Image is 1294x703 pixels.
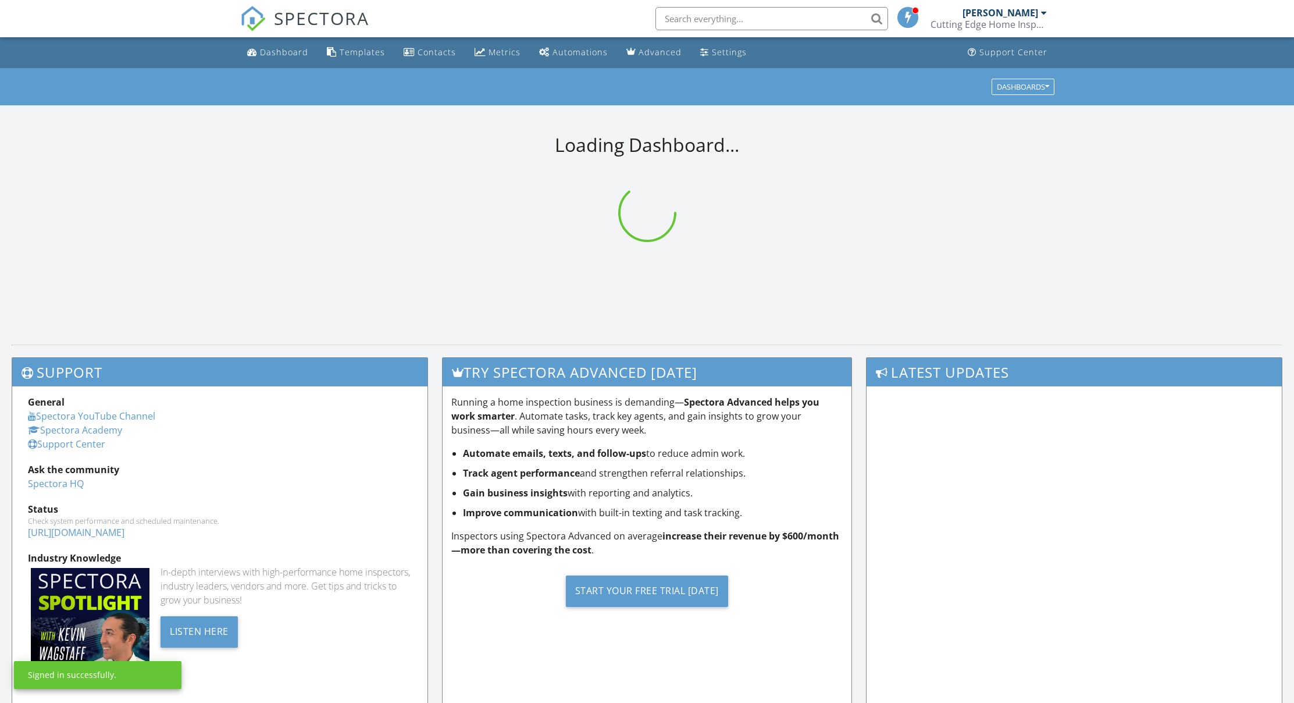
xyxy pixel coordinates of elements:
[28,526,124,539] a: [URL][DOMAIN_NAME]
[28,516,412,526] div: Check system performance and scheduled maintenance.
[274,6,369,30] span: SPECTORA
[451,566,842,616] a: Start Your Free Trial [DATE]
[963,7,1038,19] div: [PERSON_NAME]
[340,47,385,58] div: Templates
[712,47,747,58] div: Settings
[451,529,842,557] p: Inspectors using Spectora Advanced on average .
[463,466,842,480] li: and strengthen referral relationships.
[979,47,1047,58] div: Support Center
[28,463,412,477] div: Ask the community
[463,467,580,480] strong: Track agent performance
[463,446,842,460] li: to reduce admin work.
[28,551,412,565] div: Industry Knowledge
[28,424,122,436] a: Spectora Academy
[322,42,390,63] a: Templates
[443,358,851,386] h3: Try spectora advanced [DATE]
[28,396,65,409] strong: General
[28,669,116,681] div: Signed in successfully.
[399,42,461,63] a: Contacts
[463,506,578,519] strong: Improve communication
[463,447,646,460] strong: Automate emails, texts, and follow-ups
[28,477,84,490] a: Spectora HQ
[28,438,105,450] a: Support Center
[161,616,238,648] div: Listen Here
[28,502,412,516] div: Status
[260,47,308,58] div: Dashboard
[534,42,612,63] a: Automations (Basic)
[418,47,456,58] div: Contacts
[161,565,412,607] div: In-depth interviews with high-performance home inspectors, industry leaders, vendors and more. Ge...
[463,506,842,520] li: with built-in texting and task tracking.
[867,358,1282,386] h3: Latest Updates
[963,42,1052,63] a: Support Center
[463,487,568,499] strong: Gain business insights
[463,486,842,500] li: with reporting and analytics.
[552,47,608,58] div: Automations
[655,7,888,30] input: Search everything...
[997,83,1049,91] div: Dashboards
[243,42,313,63] a: Dashboard
[470,42,525,63] a: Metrics
[451,530,839,556] strong: increase their revenue by $600/month—more than covering the cost
[240,6,266,31] img: The Best Home Inspection Software - Spectora
[696,42,751,63] a: Settings
[566,576,728,607] div: Start Your Free Trial [DATE]
[240,16,369,40] a: SPECTORA
[931,19,1047,30] div: Cutting Edge Home Inspections LLC
[639,47,682,58] div: Advanced
[622,42,686,63] a: Advanced
[451,396,819,422] strong: Spectora Advanced helps you work smarter
[28,410,155,422] a: Spectora YouTube Channel
[489,47,521,58] div: Metrics
[992,79,1054,95] button: Dashboards
[451,395,842,437] p: Running a home inspection business is demanding— . Automate tasks, track key agents, and gain ins...
[161,624,238,637] a: Listen Here
[31,568,149,687] img: Spectoraspolightmain
[12,358,427,386] h3: Support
